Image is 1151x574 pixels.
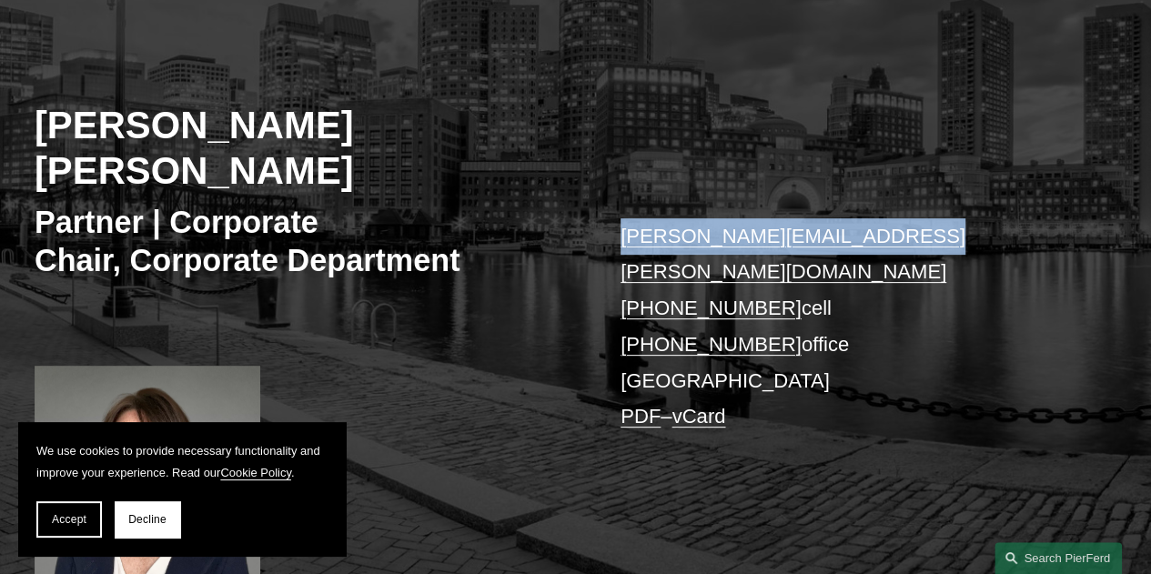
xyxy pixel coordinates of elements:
a: [PHONE_NUMBER] [621,297,802,319]
button: Decline [115,501,180,538]
button: Accept [36,501,102,538]
section: Cookie banner [18,422,346,556]
a: Cookie Policy [220,466,291,479]
p: We use cookies to provide necessary functionality and improve your experience. Read our . [36,440,328,483]
span: Decline [128,513,167,526]
h2: [PERSON_NAME] [PERSON_NAME] [35,103,576,195]
a: Search this site [995,542,1122,574]
p: cell office [GEOGRAPHIC_DATA] – [621,218,1071,435]
span: Accept [52,513,86,526]
h3: Partner | Corporate Chair, Corporate Department [35,203,576,280]
a: vCard [671,405,725,428]
a: [PERSON_NAME][EMAIL_ADDRESS][PERSON_NAME][DOMAIN_NAME] [621,225,965,284]
a: [PHONE_NUMBER] [621,333,802,356]
a: PDF [621,405,661,428]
